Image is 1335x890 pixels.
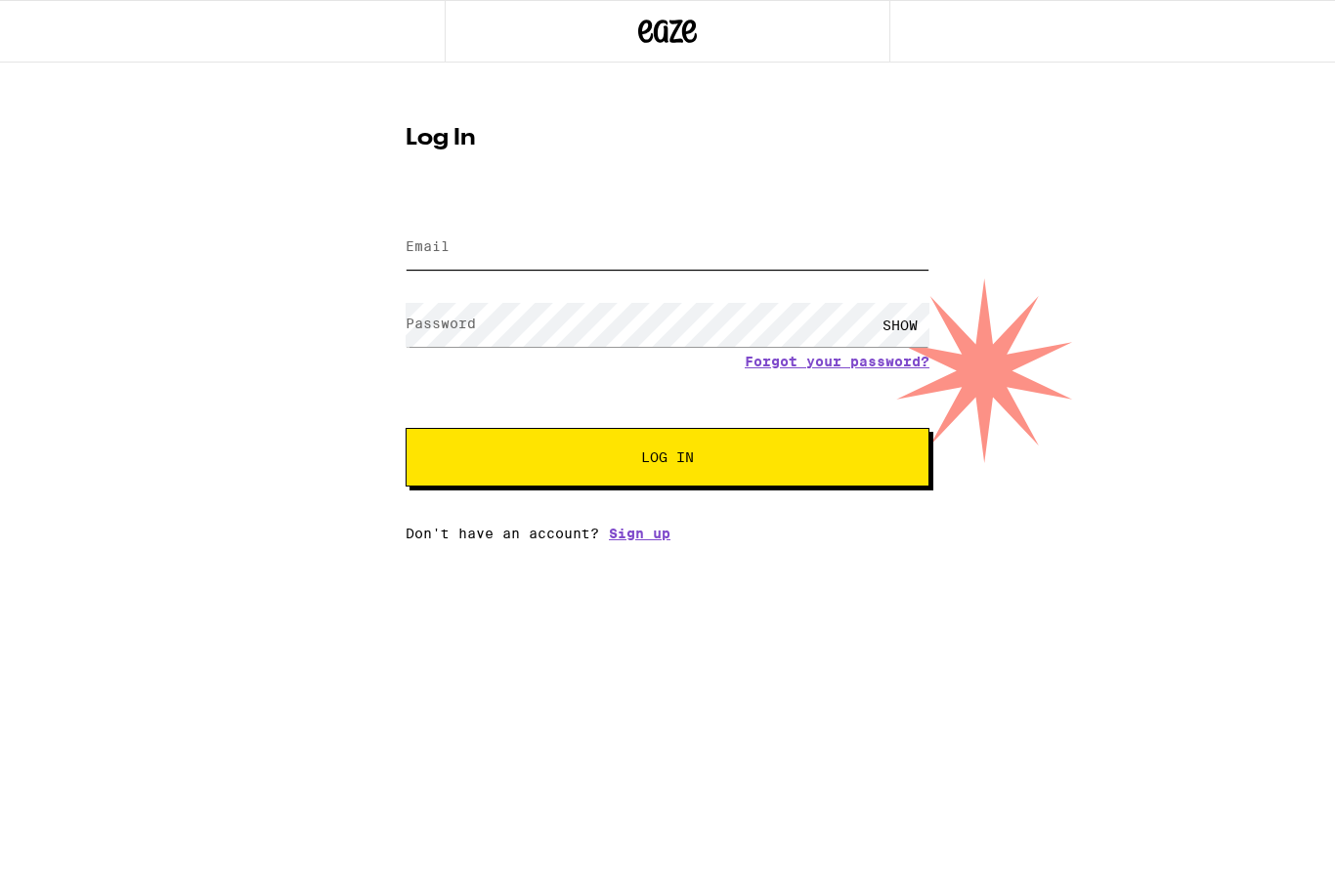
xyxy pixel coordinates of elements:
span: Hi. Need any help? [12,14,141,29]
span: Log In [641,450,694,464]
a: Sign up [609,526,670,541]
div: Don't have an account? [406,526,929,541]
button: Log In [406,428,929,487]
label: Email [406,238,450,254]
h1: Log In [406,127,929,150]
input: Email [406,226,929,270]
label: Password [406,316,476,331]
div: SHOW [871,303,929,347]
a: Forgot your password? [745,354,929,369]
